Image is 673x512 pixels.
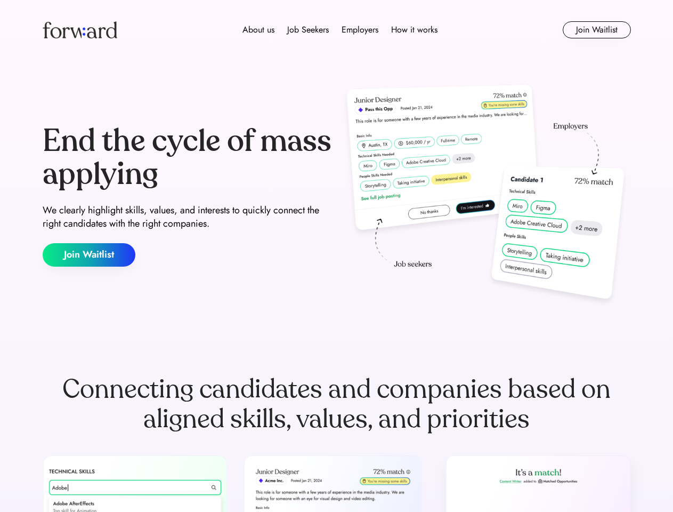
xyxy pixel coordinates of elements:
div: Job Seekers [287,23,329,36]
div: Employers [342,23,378,36]
div: About us [242,23,274,36]
div: How it works [391,23,437,36]
button: Join Waitlist [563,21,631,38]
div: Connecting candidates and companies based on aligned skills, values, and priorities [43,374,631,434]
button: Join Waitlist [43,243,135,267]
div: We clearly highlight skills, values, and interests to quickly connect the right candidates with t... [43,204,333,230]
div: End the cycle of mass applying [43,125,333,190]
img: Forward logo [43,21,117,38]
img: hero-image.png [341,81,631,310]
